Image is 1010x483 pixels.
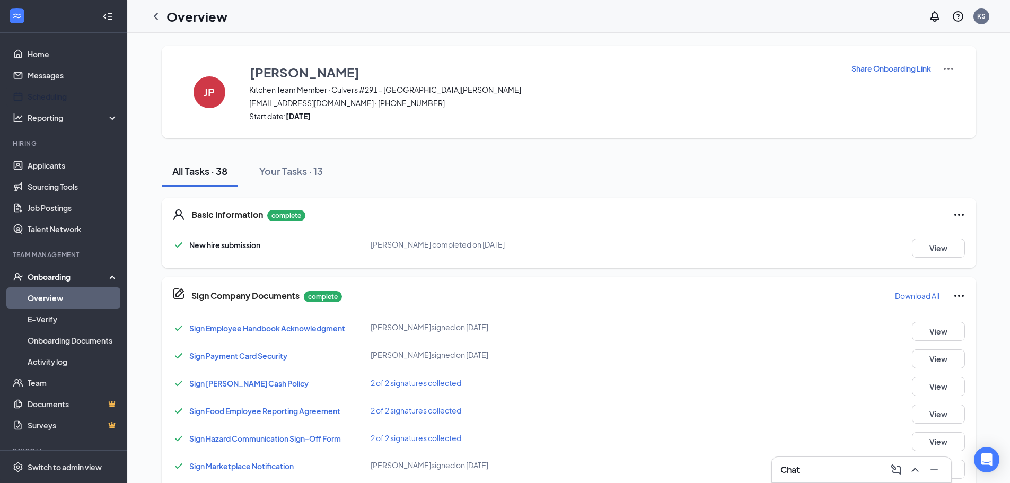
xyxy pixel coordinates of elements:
div: Open Intercom Messenger [974,447,999,472]
a: Sign Payment Card Security [189,351,287,361]
a: DocumentsCrown [28,393,118,415]
h4: JP [204,89,215,96]
svg: User [172,208,185,221]
a: Sign [PERSON_NAME] Cash Policy [189,379,309,388]
button: View [912,239,965,258]
strong: [DATE] [286,111,311,121]
svg: ChevronUp [909,463,921,476]
svg: Checkmark [172,405,185,417]
div: [PERSON_NAME] signed on [DATE] [371,460,635,470]
span: 2 of 2 signatures collected [371,433,461,443]
p: complete [267,210,305,221]
a: Home [28,43,118,65]
a: Messages [28,65,118,86]
a: Overview [28,287,118,309]
button: ChevronUp [907,461,924,478]
h3: [PERSON_NAME] [250,63,359,81]
img: More Actions [942,63,955,75]
div: Reporting [28,112,119,123]
span: [PERSON_NAME] completed on [DATE] [371,240,505,249]
span: 2 of 2 signatures collected [371,406,461,415]
svg: Minimize [928,463,941,476]
svg: WorkstreamLogo [12,11,22,21]
span: [EMAIL_ADDRESS][DOMAIN_NAME] · [PHONE_NUMBER] [249,98,838,108]
svg: ComposeMessage [890,463,902,476]
svg: ChevronLeft [150,10,162,23]
div: Team Management [13,250,116,259]
button: View [912,377,965,396]
a: Sign Marketplace Notification [189,461,294,471]
div: KS [977,12,986,21]
svg: Analysis [13,112,23,123]
svg: Checkmark [172,239,185,251]
a: E-Verify [28,309,118,330]
button: View [912,322,965,341]
div: [PERSON_NAME] signed on [DATE] [371,322,635,332]
a: Activity log [28,351,118,372]
svg: Checkmark [172,432,185,445]
svg: Collapse [102,11,113,22]
svg: Checkmark [172,322,185,335]
div: Switch to admin view [28,462,102,472]
svg: Notifications [928,10,941,23]
h1: Overview [166,7,227,25]
div: [PERSON_NAME] signed on [DATE] [371,349,635,360]
div: Onboarding [28,271,109,282]
svg: Ellipses [953,208,965,221]
svg: Checkmark [172,460,185,472]
div: Payroll [13,446,116,455]
a: Talent Network [28,218,118,240]
svg: Settings [13,462,23,472]
span: New hire submission [189,240,260,250]
div: All Tasks · 38 [172,164,227,178]
span: 2 of 2 signatures collected [371,378,461,388]
svg: Checkmark [172,349,185,362]
h5: Sign Company Documents [191,290,300,302]
a: Sign Food Employee Reporting Agreement [189,406,340,416]
svg: UserCheck [13,271,23,282]
svg: QuestionInfo [952,10,964,23]
svg: Checkmark [172,377,185,390]
span: Kitchen Team Member · Culvers #291 - [GEOGRAPHIC_DATA][PERSON_NAME] [249,84,838,95]
a: Sourcing Tools [28,176,118,197]
button: View [912,432,965,451]
h3: Chat [780,464,800,476]
svg: CompanyDocumentIcon [172,287,185,300]
a: SurveysCrown [28,415,118,436]
a: Sign Employee Handbook Acknowledgment [189,323,345,333]
a: Team [28,372,118,393]
button: [PERSON_NAME] [249,63,838,82]
button: View [912,405,965,424]
button: JP [183,63,236,121]
a: Job Postings [28,197,118,218]
p: complete [304,291,342,302]
button: Download All [894,287,940,304]
button: Share Onboarding Link [851,63,932,74]
button: Minimize [926,461,943,478]
button: ComposeMessage [888,461,904,478]
h5: Basic Information [191,209,263,221]
span: Start date: [249,111,838,121]
a: Onboarding Documents [28,330,118,351]
p: Download All [895,291,939,301]
button: View [912,349,965,368]
div: Your Tasks · 13 [259,164,323,178]
a: Sign Hazard Communication Sign-Off Form [189,434,341,443]
svg: Ellipses [953,289,965,302]
a: Scheduling [28,86,118,107]
a: Applicants [28,155,118,176]
div: Hiring [13,139,116,148]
